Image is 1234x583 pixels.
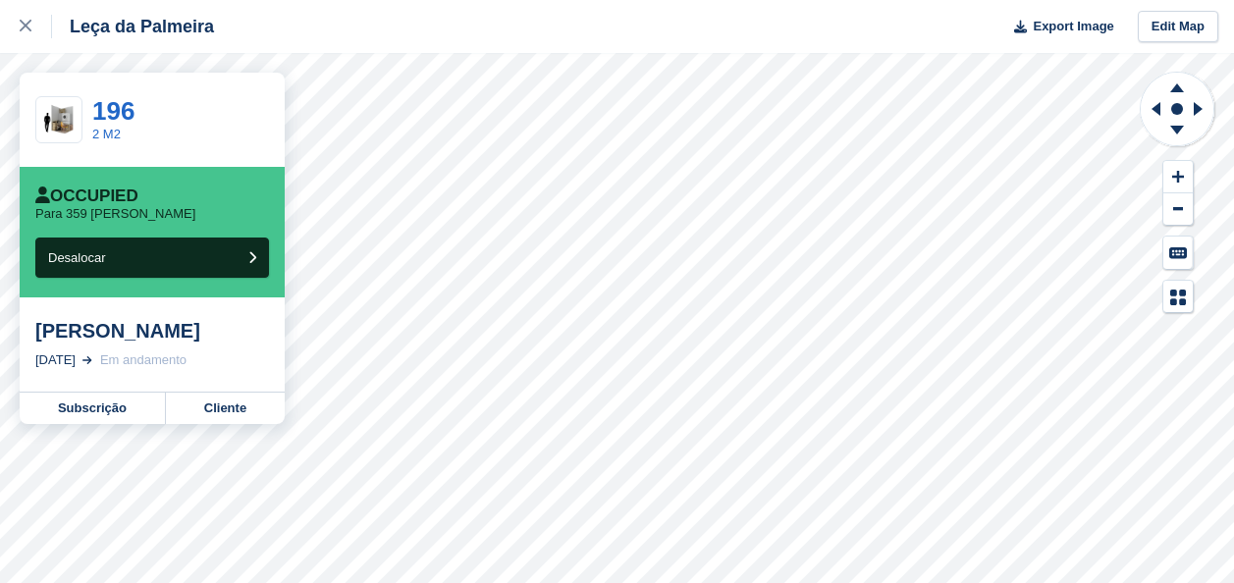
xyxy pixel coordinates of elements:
[1163,193,1193,226] button: Zoom Out
[35,206,195,222] p: Para 359 [PERSON_NAME]
[1163,237,1193,269] button: Keyboard Shortcuts
[100,350,187,370] div: Em andamento
[35,238,269,278] button: Desalocar
[35,186,138,206] div: Occupied
[36,103,81,137] img: 25-sqft-unit.jpg
[1163,161,1193,193] button: Zoom In
[82,356,92,364] img: arrow-right-light-icn-cde0832a797a2874e46488d9cf13f60e5c3a73dbe684e267c42b8395dfbc2abf.svg
[92,96,134,126] a: 196
[1138,11,1218,43] a: Edit Map
[20,393,166,424] a: Subscrição
[1033,17,1113,36] span: Export Image
[1163,281,1193,313] button: Map Legend
[48,250,106,265] span: Desalocar
[52,15,214,38] div: Leça da Palmeira
[35,350,76,370] div: [DATE]
[1002,11,1114,43] button: Export Image
[35,319,269,343] div: [PERSON_NAME]
[166,393,285,424] a: Cliente
[92,127,121,141] a: 2 M2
